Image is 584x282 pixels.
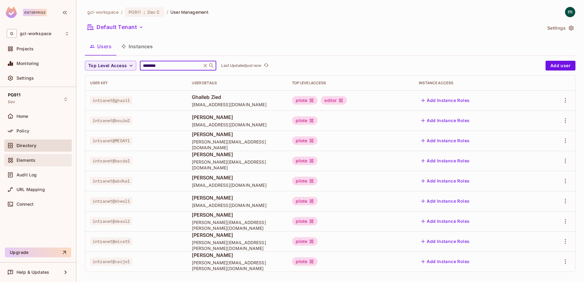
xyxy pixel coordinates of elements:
[292,157,318,165] div: pilote
[116,39,158,54] button: Instances
[192,240,282,251] span: [PERSON_NAME][EMAIL_ADDRESS][PERSON_NAME][DOMAIN_NAME]
[419,96,472,105] button: Add Instance Roles
[166,9,168,15] li: /
[292,177,318,185] div: pilote
[90,197,132,205] span: intranet@khesl1
[419,237,472,246] button: Add Instance Roles
[262,62,270,69] button: refresh
[143,10,145,15] span: :
[192,94,282,100] span: Ghalleb Zied
[419,196,472,206] button: Add Instance Roles
[264,63,269,69] span: refresh
[90,81,182,85] div: User Key
[261,62,270,69] span: Click to refresh data
[192,211,282,218] span: [PERSON_NAME]
[192,151,282,158] span: [PERSON_NAME]
[192,139,282,150] span: [PERSON_NAME][EMAIL_ADDRESS][DOMAIN_NAME]
[90,157,132,165] span: intranet@bacda1
[321,96,347,105] div: editor
[85,22,146,32] button: Default Tenant
[192,114,282,121] span: [PERSON_NAME]
[7,29,17,38] span: G
[16,61,39,66] span: Monitoring
[5,248,71,257] button: Upgrade
[16,270,49,275] span: Help & Updates
[192,131,282,138] span: [PERSON_NAME]
[192,252,282,258] span: [PERSON_NAME]
[87,9,119,15] span: the active workspace
[546,61,575,70] button: Add user
[565,7,575,17] img: mathieu h
[6,7,17,18] img: SReyMgAAAABJRU5ErkJggg==
[419,81,532,85] div: Instance Access
[16,187,45,192] span: URL Mapping
[16,202,34,207] span: Connect
[192,122,282,128] span: [EMAIL_ADDRESS][DOMAIN_NAME]
[192,174,282,181] span: [PERSON_NAME]
[292,197,318,205] div: pilote
[170,9,209,15] span: User Management
[16,128,29,133] span: Policy
[192,194,282,201] span: [PERSON_NAME]
[85,61,136,70] button: Top Level Access
[192,102,282,107] span: [EMAIL_ADDRESS][DOMAIN_NAME]
[192,81,282,85] div: User Details
[23,9,47,16] div: Enterprise
[419,176,472,186] button: Add Instance Roles
[16,46,34,51] span: Projects
[90,258,132,266] span: intranet@carjo1
[192,219,282,231] span: [PERSON_NAME][EMAIL_ADDRESS][PERSON_NAME][DOMAIN_NAME]
[192,260,282,271] span: [PERSON_NAME][EMAIL_ADDRESS][PERSON_NAME][DOMAIN_NAME]
[292,96,318,105] div: pilote
[419,116,472,125] button: Add Instance Roles
[90,96,132,104] span: intranet@ghazi1
[90,237,132,245] span: intranet@micst5
[8,92,20,97] span: PG911
[88,62,127,70] span: Top Level Access
[419,156,472,166] button: Add Instance Roles
[16,114,28,119] span: Home
[16,76,34,81] span: Settings
[121,9,122,15] li: /
[292,257,318,266] div: pilote
[292,217,318,226] div: pilote
[292,116,318,125] div: pilote
[419,257,472,266] button: Add Instance Roles
[192,232,282,238] span: [PERSON_NAME]
[16,158,35,163] span: Elements
[90,177,132,185] span: intranet@abdka1
[16,143,36,148] span: Directory
[292,81,409,85] div: Top Level Access
[292,237,318,246] div: pilote
[129,9,141,15] span: PG911
[192,182,282,188] span: [EMAIL_ADDRESS][DOMAIN_NAME]
[20,31,51,36] span: Workspace: gcl-workspace
[90,217,132,225] span: intranet@desol2
[90,137,132,145] span: intranet@MEGAY1
[545,23,575,33] button: Settings
[292,136,318,145] div: pilote
[85,39,116,54] button: Users
[419,136,472,146] button: Add Instance Roles
[419,216,472,226] button: Add Instance Roles
[192,202,282,208] span: [EMAIL_ADDRESS][DOMAIN_NAME]
[148,9,155,15] span: Dev
[192,159,282,171] span: [PERSON_NAME][EMAIL_ADDRESS][DOMAIN_NAME]
[90,117,132,125] span: intranet@bouim2
[16,172,37,177] span: Audit Log
[221,63,261,68] p: Last Updated just now
[8,99,15,104] span: Dev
